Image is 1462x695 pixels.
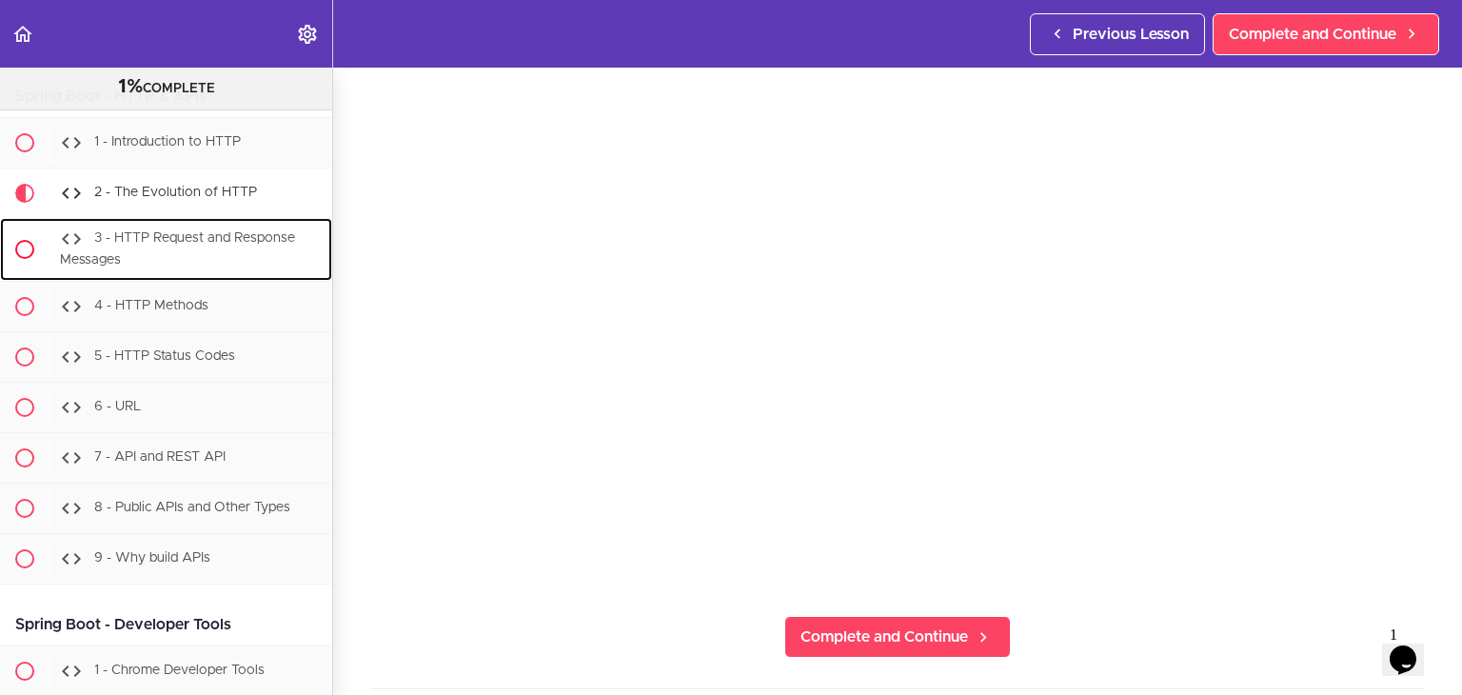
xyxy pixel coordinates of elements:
span: 5 - HTTP Status Codes [94,349,235,363]
div: COMPLETE [24,75,308,100]
a: Previous Lesson [1030,13,1205,55]
a: Complete and Continue [784,616,1011,658]
span: 3 - HTTP Request and Response Messages [60,232,295,268]
span: 8 - Public APIs and Other Types [94,501,290,514]
span: 1 - Introduction to HTTP [94,136,241,149]
span: Complete and Continue [800,625,968,648]
span: Complete and Continue [1229,23,1396,46]
span: 7 - API and REST API [94,450,226,464]
span: 2 - The Evolution of HTTP [94,187,257,200]
span: 1% [118,77,143,96]
span: Previous Lesson [1073,23,1189,46]
svg: Settings Menu [296,23,319,46]
a: Complete and Continue [1213,13,1439,55]
iframe: chat widget [1382,619,1443,676]
svg: Back to course curriculum [11,23,34,46]
span: 6 - URL [94,400,141,413]
span: 4 - HTTP Methods [94,299,208,312]
span: 1 - Chrome Developer Tools [94,664,265,677]
span: 9 - Why build APIs [94,551,210,565]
